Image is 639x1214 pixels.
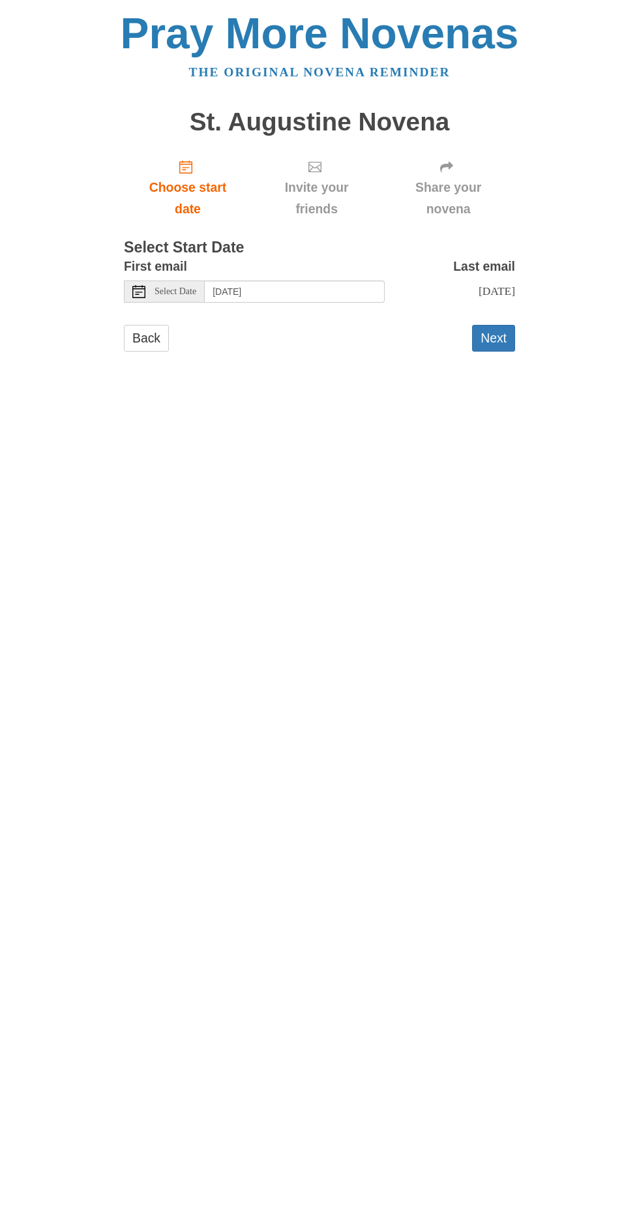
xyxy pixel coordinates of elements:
[189,65,451,79] a: The original novena reminder
[124,239,515,256] h3: Select Start Date
[265,177,368,220] span: Invite your friends
[252,149,381,226] div: Click "Next" to confirm your start date first.
[124,325,169,352] a: Back
[124,149,252,226] a: Choose start date
[155,287,196,296] span: Select Date
[124,256,187,277] label: First email
[121,9,519,57] a: Pray More Novenas
[479,284,515,297] span: [DATE]
[472,325,515,352] button: Next
[394,177,502,220] span: Share your novena
[381,149,515,226] div: Click "Next" to confirm your start date first.
[137,177,239,220] span: Choose start date
[124,108,515,136] h1: St. Augustine Novena
[453,256,515,277] label: Last email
